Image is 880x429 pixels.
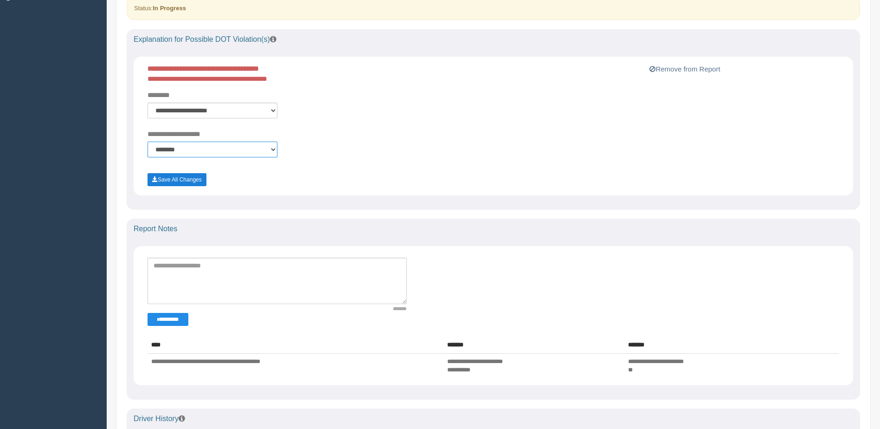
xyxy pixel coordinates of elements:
div: Report Notes [127,219,860,239]
button: Remove from Report [647,64,723,75]
strong: In Progress [153,5,186,12]
button: Change Filter Options [148,313,188,326]
div: Driver History [127,409,860,429]
button: Save [148,173,206,186]
div: Explanation for Possible DOT Violation(s) [127,29,860,50]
